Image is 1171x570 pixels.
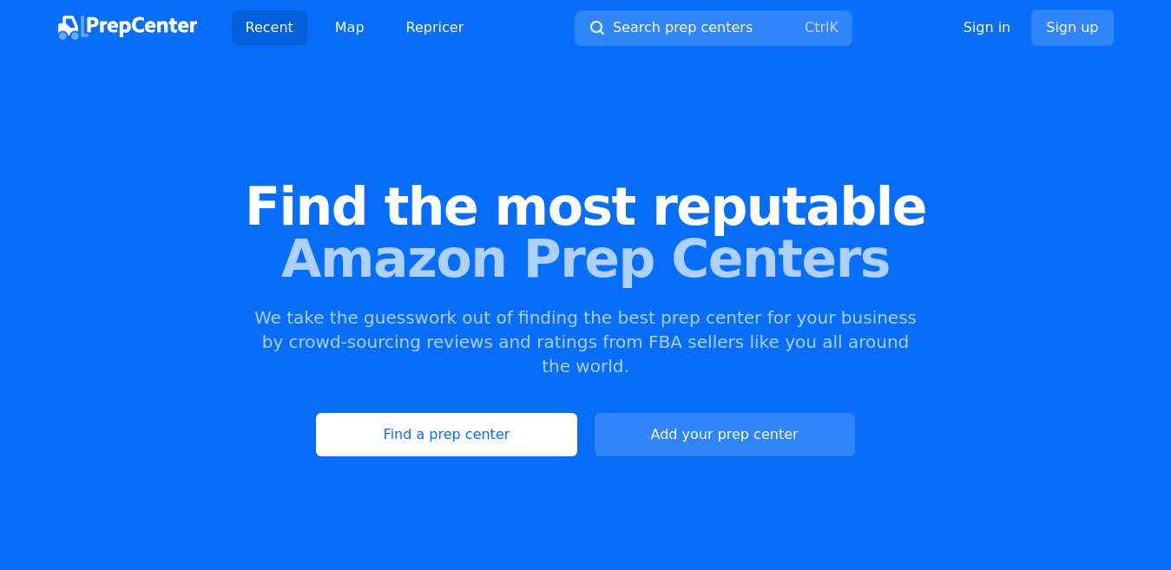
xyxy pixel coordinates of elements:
[1031,10,1113,46] a: Sign up
[595,413,855,456] a: Add your prep center
[58,16,197,40] img: PrepCenter
[232,10,307,45] a: Recent
[805,19,829,36] kbd: Ctrl
[829,19,839,36] kbd: K
[613,17,753,38] span: Search prep centers
[316,413,576,456] a: Find a prep center
[28,233,1143,285] span: Amazon Prep Centers
[28,180,1143,233] span: Find the most reputable
[575,10,852,46] button: Search prep centersCtrlK
[321,10,378,45] a: Map
[253,305,919,378] p: We take the guesswork out of finding the best prep center for your business by crowd-sourcing rev...
[964,17,1011,38] a: Sign in
[392,10,478,45] a: Repricer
